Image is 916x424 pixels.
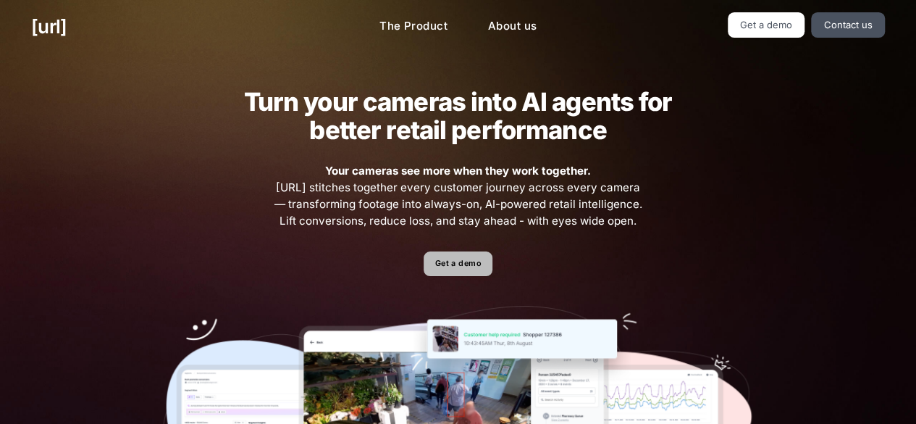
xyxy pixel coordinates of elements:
h2: Turn your cameras into AI agents for better retail performance [221,88,694,144]
a: [URL] [31,12,67,41]
a: Get a demo [728,12,805,38]
a: Contact us [811,12,885,38]
a: Get a demo [424,252,492,277]
span: [URL] stitches together every customer journey across every camera — transforming footage into al... [272,163,644,229]
a: About us [476,12,548,41]
a: The Product [368,12,459,41]
strong: Your cameras see more when they work together. [325,164,591,178]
